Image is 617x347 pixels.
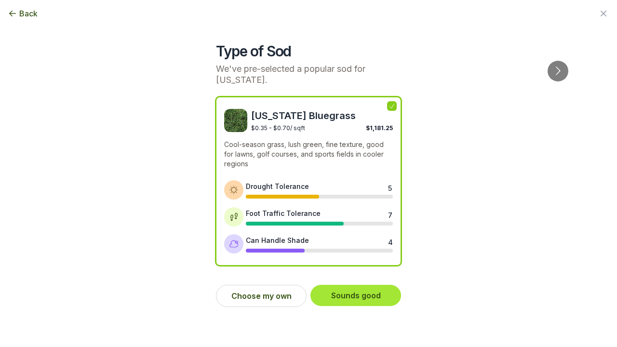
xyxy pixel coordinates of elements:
[388,210,392,218] div: 7
[224,109,247,132] img: Kentucky Bluegrass sod image
[224,140,393,169] p: Cool-season grass, lush green, fine texture, good for lawns, golf courses, and sports fields in c...
[8,8,38,19] button: Back
[388,183,392,191] div: 5
[246,208,321,218] div: Foot Traffic Tolerance
[388,237,392,245] div: 4
[548,61,568,81] button: Go to next slide
[229,212,239,222] img: Foot traffic tolerance icon
[216,64,401,85] p: We've pre-selected a popular sod for [US_STATE].
[310,285,401,306] button: Sounds good
[251,124,305,132] span: $0.35 - $0.70 / sqft
[246,181,309,191] div: Drought Tolerance
[366,124,393,132] span: $1,181.25
[19,8,38,19] span: Back
[251,109,393,122] span: [US_STATE] Bluegrass
[216,285,307,307] button: Choose my own
[229,239,239,249] img: Shade tolerance icon
[229,185,239,195] img: Drought tolerance icon
[246,235,309,245] div: Can Handle Shade
[216,42,401,60] h2: Type of Sod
